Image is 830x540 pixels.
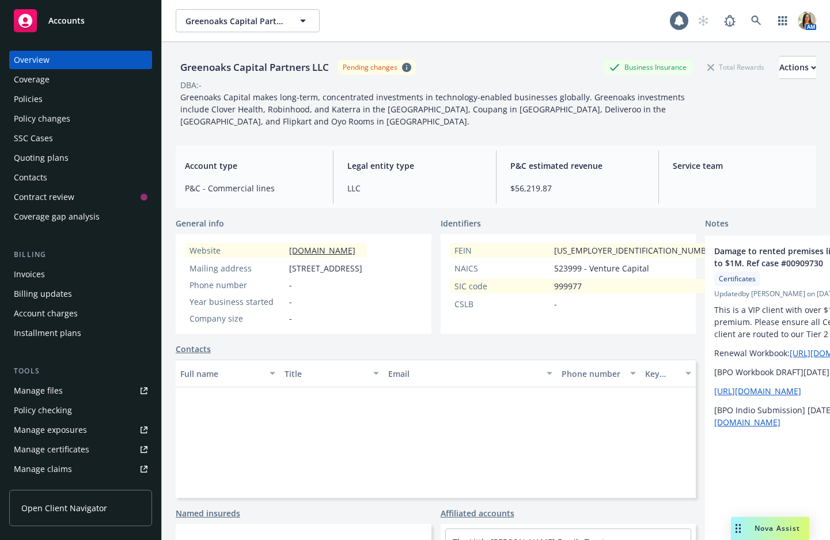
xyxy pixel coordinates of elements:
div: Coverage [14,70,50,89]
div: SSC Cases [14,129,53,148]
div: Billing updates [14,285,72,303]
div: Contacts [14,168,47,187]
a: Overview [9,51,152,69]
div: SIC code [454,280,549,292]
span: - [289,312,292,324]
span: Notes [705,217,729,231]
div: Key contact [645,368,679,380]
div: CSLB [454,298,549,310]
div: Full name [180,368,263,380]
button: Nova Assist [731,517,809,540]
span: Legal entity type [347,160,482,172]
div: Installment plans [14,324,81,342]
a: Switch app [771,9,794,32]
button: Greenoaks Capital Partners LLC [176,9,320,32]
a: Manage certificates [9,440,152,459]
a: Policies [9,90,152,108]
a: Installment plans [9,324,152,342]
button: Email [384,360,557,387]
span: 523999 - Venture Capital [554,262,649,274]
a: Affiliated accounts [441,507,514,519]
div: Year business started [190,296,285,308]
a: Start snowing [692,9,715,32]
a: Account charges [9,304,152,323]
a: Contract review [9,188,152,206]
span: - [289,296,292,308]
a: Accounts [9,5,152,37]
button: Phone number [557,360,640,387]
a: SSC Cases [9,129,152,148]
img: photo [798,12,816,30]
div: Policy changes [14,109,70,128]
span: 999977 [554,280,582,292]
div: FEIN [454,244,549,256]
span: P&C estimated revenue [510,160,645,172]
div: Policy checking [14,401,72,420]
span: - [554,298,557,310]
div: Account charges [14,304,78,323]
span: Pending changes [338,60,416,74]
a: Report a Bug [718,9,741,32]
span: [US_EMPLOYER_IDENTIFICATION_NUMBER] [554,244,719,256]
span: Nova Assist [755,523,800,533]
a: Invoices [9,265,152,284]
button: Key contact [640,360,696,387]
div: Company size [190,312,285,324]
div: Title [285,368,367,380]
div: NAICS [454,262,549,274]
div: Manage exposures [14,421,87,439]
span: Accounts [48,16,85,25]
a: Quoting plans [9,149,152,167]
a: Manage files [9,382,152,400]
button: Full name [176,360,280,387]
div: Phone number [190,279,285,291]
span: Open Client Navigator [21,502,107,514]
span: - [289,279,292,291]
span: Identifiers [441,217,481,229]
div: Mailing address [190,262,285,274]
a: Coverage [9,70,152,89]
div: Manage BORs [14,479,68,498]
div: Total Rewards [702,60,770,74]
div: Invoices [14,265,45,284]
button: Actions [779,56,816,79]
div: Pending changes [343,62,397,72]
span: $56,219.87 [510,182,645,194]
a: Contacts [9,168,152,187]
span: General info [176,217,224,229]
a: Contacts [176,343,211,355]
div: Policies [14,90,43,108]
a: Billing updates [9,285,152,303]
span: Greenoaks Capital makes long-term, concentrated investments in technology-enabled businesses glob... [180,92,687,127]
div: Overview [14,51,50,69]
div: Billing [9,249,152,260]
div: Drag to move [731,517,745,540]
div: Manage claims [14,460,72,478]
div: Tools [9,365,152,377]
div: Business Insurance [604,60,692,74]
div: Email [388,368,540,380]
div: Website [190,244,285,256]
a: Named insureds [176,507,240,519]
span: Service team [673,160,807,172]
a: Policy checking [9,401,152,420]
span: LLC [347,182,482,194]
a: Manage exposures [9,421,152,439]
div: Actions [779,56,816,78]
a: Policy changes [9,109,152,128]
div: Manage files [14,382,63,400]
div: Quoting plans [14,149,69,167]
span: Greenoaks Capital Partners LLC [185,15,285,27]
span: Certificates [719,274,756,284]
div: DBA: - [180,79,202,91]
a: Manage claims [9,460,152,478]
a: [DOMAIN_NAME] [289,245,355,256]
span: Account type [185,160,319,172]
span: P&C - Commercial lines [185,182,319,194]
button: Title [280,360,384,387]
div: Greenoaks Capital Partners LLC [176,60,333,75]
div: Phone number [562,368,623,380]
a: Search [745,9,768,32]
div: Coverage gap analysis [14,207,100,226]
